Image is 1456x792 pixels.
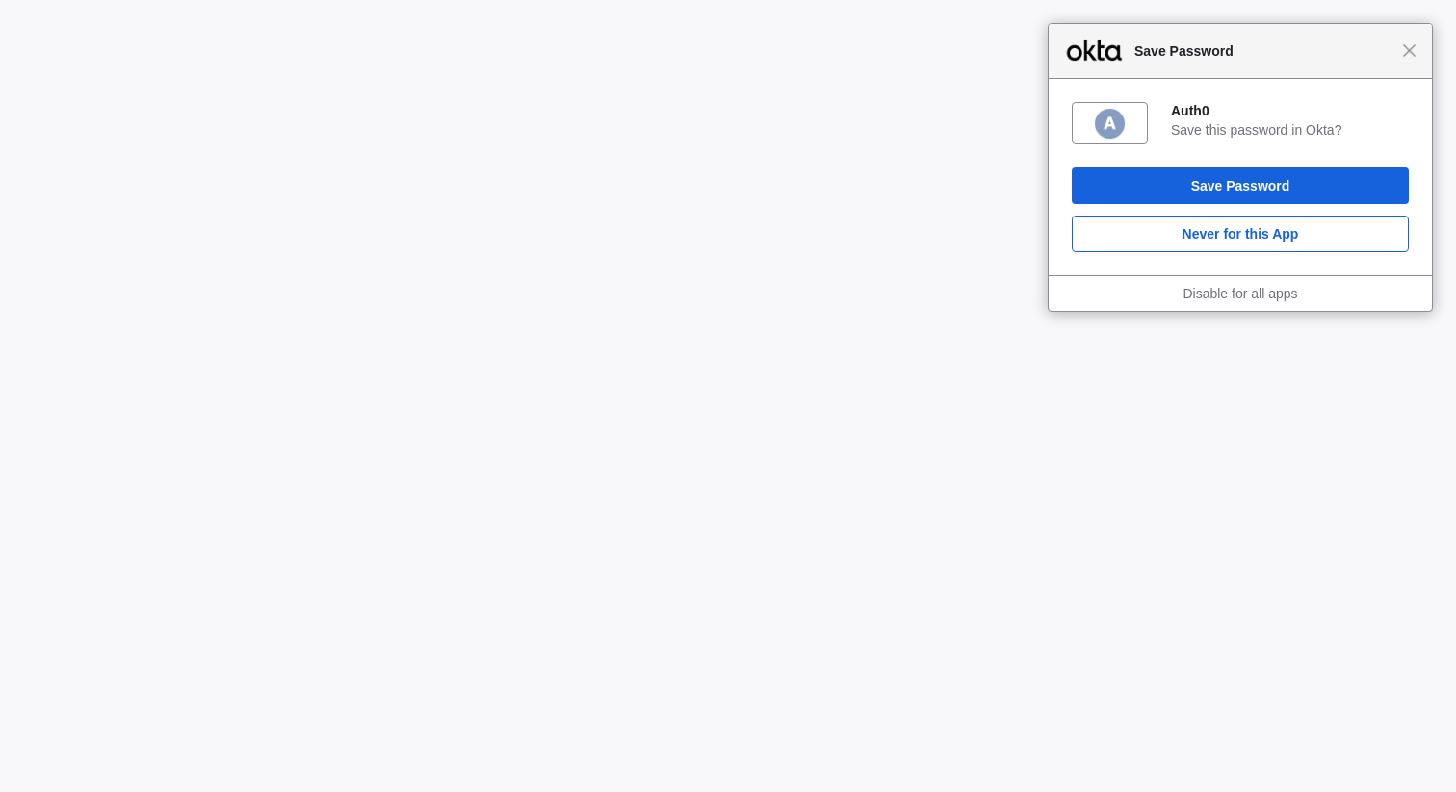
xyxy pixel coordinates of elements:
[1072,216,1409,252] button: Never for this App
[1093,107,1127,141] img: M20f7gAAAAZJREFUAwDU7iTCOKr6MAAAAABJRU5ErkJggg==
[1402,43,1417,58] span: Close
[1125,39,1402,63] span: Save Password
[1072,167,1409,204] button: Save Password
[1171,121,1409,139] div: Save this password in Okta?
[1171,102,1409,119] div: Auth0
[1183,286,1297,301] a: Disable for all apps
